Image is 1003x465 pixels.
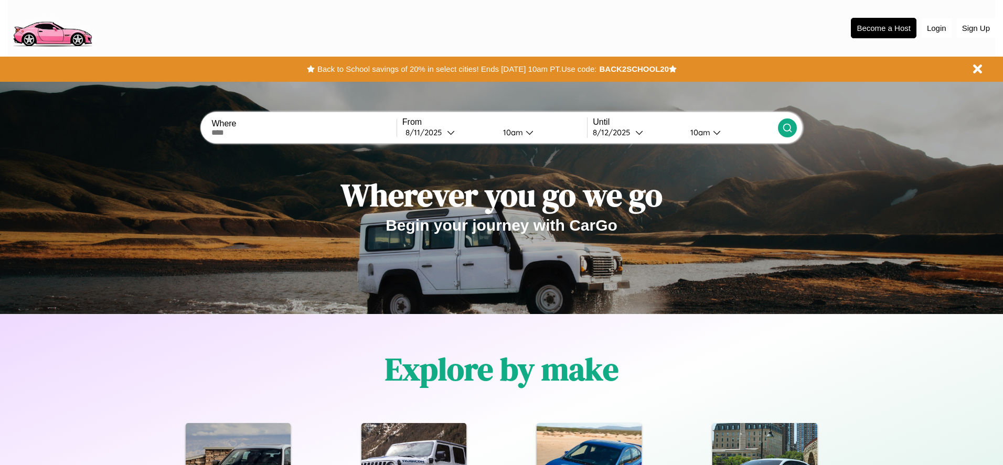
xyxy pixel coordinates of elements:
button: Sign Up [957,18,995,38]
button: 10am [682,127,777,138]
label: From [402,117,587,127]
button: 8/11/2025 [402,127,495,138]
div: 10am [685,127,713,137]
div: 8 / 12 / 2025 [593,127,635,137]
label: Until [593,117,777,127]
b: BACK2SCHOOL20 [599,64,669,73]
img: logo [8,5,97,49]
h1: Explore by make [385,348,618,391]
label: Where [211,119,396,128]
button: Become a Host [851,18,916,38]
div: 8 / 11 / 2025 [406,127,447,137]
button: Back to School savings of 20% in select cities! Ends [DATE] 10am PT.Use code: [315,62,599,77]
div: 10am [498,127,526,137]
button: Login [922,18,952,38]
button: 10am [495,127,587,138]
